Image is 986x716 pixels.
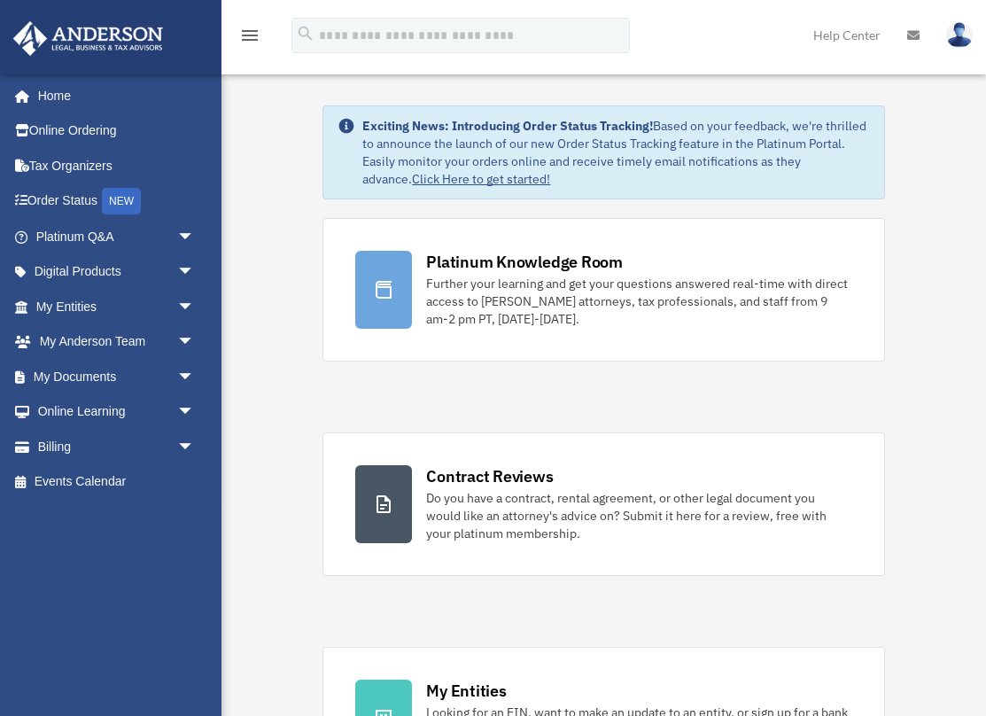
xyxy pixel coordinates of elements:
[412,171,550,187] a: Click Here to get started!
[426,251,623,273] div: Platinum Knowledge Room
[426,680,506,702] div: My Entities
[239,31,260,46] a: menu
[322,218,884,362] a: Platinum Knowledge Room Further your learning and get your questions answered real-time with dire...
[12,78,213,113] a: Home
[12,394,221,430] a: Online Learningarrow_drop_down
[12,148,221,183] a: Tax Organizers
[12,219,221,254] a: Platinum Q&Aarrow_drop_down
[12,359,221,394] a: My Documentsarrow_drop_down
[426,275,851,328] div: Further your learning and get your questions answered real-time with direct access to [PERSON_NAM...
[177,219,213,255] span: arrow_drop_down
[8,21,168,56] img: Anderson Advisors Platinum Portal
[362,117,869,188] div: Based on your feedback, we're thrilled to announce the launch of our new Order Status Tracking fe...
[946,22,973,48] img: User Pic
[177,429,213,465] span: arrow_drop_down
[426,465,553,487] div: Contract Reviews
[12,254,221,290] a: Digital Productsarrow_drop_down
[12,464,221,500] a: Events Calendar
[12,183,221,220] a: Order StatusNEW
[296,24,315,43] i: search
[177,324,213,361] span: arrow_drop_down
[177,289,213,325] span: arrow_drop_down
[177,254,213,291] span: arrow_drop_down
[239,25,260,46] i: menu
[362,118,653,134] strong: Exciting News: Introducing Order Status Tracking!
[12,289,221,324] a: My Entitiesarrow_drop_down
[322,432,884,576] a: Contract Reviews Do you have a contract, rental agreement, or other legal document you would like...
[12,324,221,360] a: My Anderson Teamarrow_drop_down
[12,113,221,149] a: Online Ordering
[12,429,221,464] a: Billingarrow_drop_down
[102,188,141,214] div: NEW
[177,394,213,431] span: arrow_drop_down
[426,489,851,542] div: Do you have a contract, rental agreement, or other legal document you would like an attorney's ad...
[177,359,213,395] span: arrow_drop_down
